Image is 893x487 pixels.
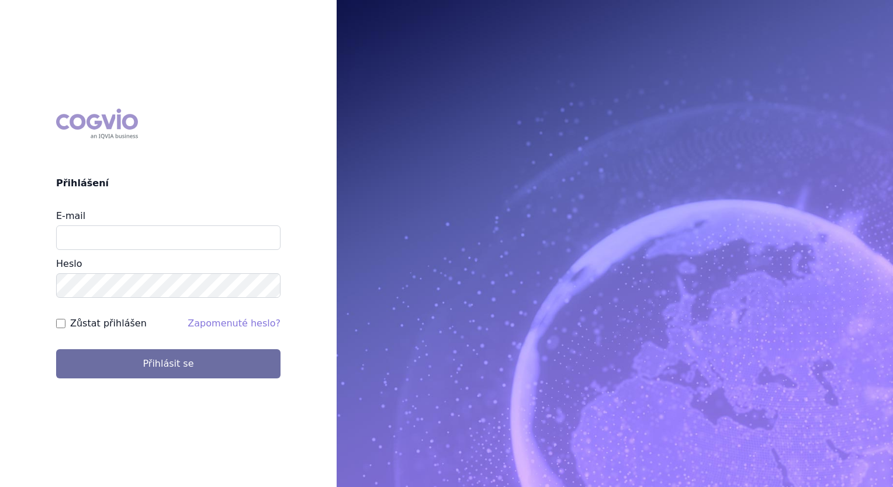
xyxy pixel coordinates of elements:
h2: Přihlášení [56,176,281,190]
label: Heslo [56,258,82,269]
label: E-mail [56,210,85,221]
div: COGVIO [56,109,138,139]
a: Zapomenuté heslo? [188,318,281,329]
button: Přihlásit se [56,349,281,378]
label: Zůstat přihlášen [70,316,147,331]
